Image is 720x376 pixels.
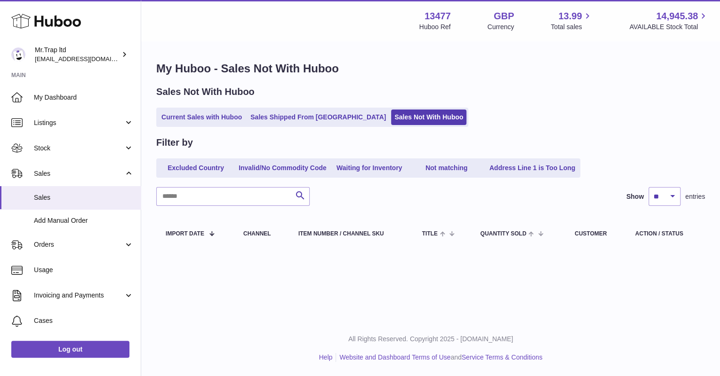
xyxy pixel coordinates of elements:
[34,240,124,249] span: Orders
[629,23,709,31] span: AVAILABLE Stock Total
[35,55,138,63] span: [EMAIL_ADDRESS][DOMAIN_NAME]
[419,23,451,31] div: Huboo Ref
[247,110,389,125] a: Sales Shipped From [GEOGRAPHIC_DATA]
[149,335,712,344] p: All Rights Reserved. Copyright 2025 - [DOMAIN_NAME]
[34,118,124,127] span: Listings
[319,353,333,361] a: Help
[34,193,134,202] span: Sales
[11,341,129,358] a: Log out
[626,192,644,201] label: Show
[494,10,514,23] strong: GBP
[575,231,616,237] div: Customer
[685,192,705,201] span: entries
[656,10,698,23] span: 14,945.38
[332,160,407,176] a: Waiting for Inventory
[156,136,193,149] h2: Filter by
[34,144,124,153] span: Stock
[235,160,330,176] a: Invalid/No Commodity Code
[34,169,124,178] span: Sales
[34,93,134,102] span: My Dashboard
[551,10,592,31] a: 13.99 Total sales
[156,61,705,76] h1: My Huboo - Sales Not With Huboo
[35,46,120,63] div: Mr.Trap ltd
[156,86,255,98] h2: Sales Not With Huboo
[166,231,204,237] span: Import date
[486,160,579,176] a: Address Line 1 is Too Long
[336,353,542,362] li: and
[298,231,403,237] div: Item Number / Channel SKU
[158,110,245,125] a: Current Sales with Huboo
[629,10,709,31] a: 14,945.38 AVAILABLE Stock Total
[424,10,451,23] strong: 13477
[339,353,450,361] a: Website and Dashboard Terms of Use
[488,23,514,31] div: Currency
[34,216,134,225] span: Add Manual Order
[558,10,582,23] span: 13.99
[422,231,438,237] span: Title
[243,231,280,237] div: Channel
[34,316,134,325] span: Cases
[635,231,696,237] div: Action / Status
[34,291,124,300] span: Invoicing and Payments
[11,47,25,62] img: office@grabacz.eu
[462,353,543,361] a: Service Terms & Conditions
[409,160,484,176] a: Not matching
[480,231,527,237] span: Quantity Sold
[158,160,233,176] a: Excluded Country
[34,266,134,274] span: Usage
[391,110,466,125] a: Sales Not With Huboo
[551,23,592,31] span: Total sales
